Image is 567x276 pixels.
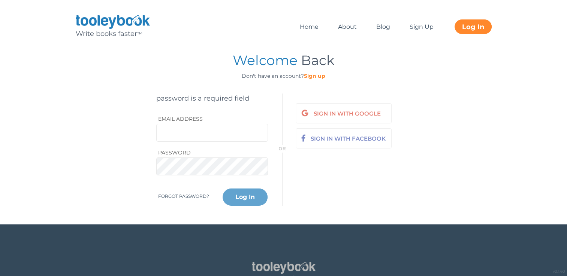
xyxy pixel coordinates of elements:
a: Home [294,19,325,34]
a: SIGN IN WITH FACEBOOK [296,128,392,148]
span: Welcome [233,52,298,68]
a: Sign up [304,73,325,79]
div: SIGN IN WITH FACEBOOK [311,135,386,143]
a: Blog [370,19,396,34]
div: or [277,145,288,153]
p: Don't have an account? [218,72,349,88]
button: Log In [223,188,268,206]
img: Logo [252,262,316,274]
div: SIGN IN WITH GOOGLE [314,110,381,118]
label: Password [158,149,191,157]
div: Write books faster [76,29,150,39]
span: Back [301,52,335,68]
small: ™ [137,31,143,37]
label: Email address [158,115,203,123]
img: Logo [76,15,150,29]
a: SIGN IN WITH GOOGLE [296,103,392,123]
div: password is a required field [156,93,281,206]
a: Sign Up [404,19,440,34]
a: About [332,19,363,34]
a: Log In [455,19,492,34]
a: forgot password? [158,193,209,200]
small: v 0.1.60 [553,269,565,274]
a: Write books faster™ [76,17,150,39]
